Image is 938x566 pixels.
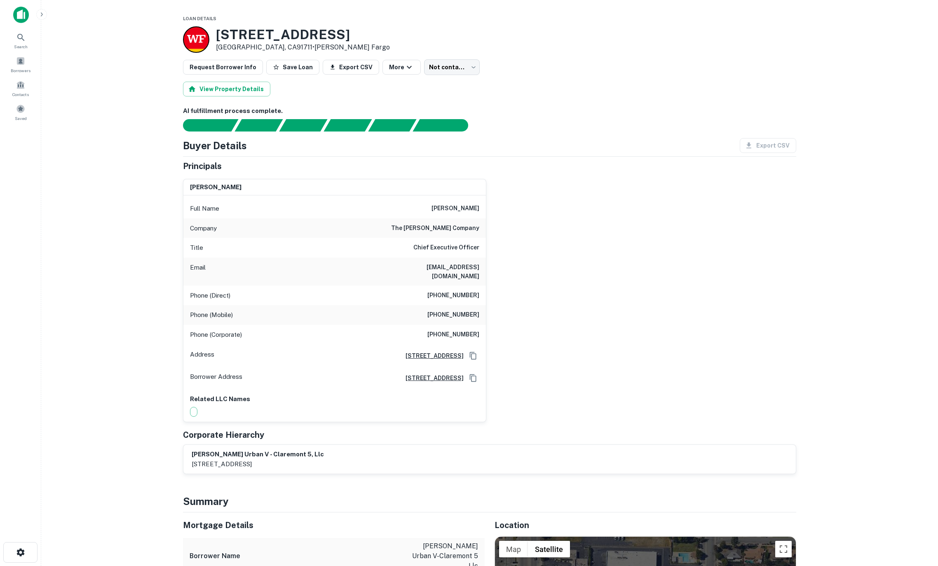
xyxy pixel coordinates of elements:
button: View Property Details [183,82,270,96]
button: Show street map [499,541,528,557]
p: Related LLC Names [190,394,479,404]
h6: [PHONE_NUMBER] [427,291,479,301]
h3: [STREET_ADDRESS] [216,27,390,42]
a: Contacts [2,77,39,99]
div: Sending borrower request to AI... [173,119,235,132]
h5: Location [495,519,796,531]
p: Email [190,263,206,281]
h6: [PERSON_NAME] [431,204,479,214]
span: Loan Details [183,16,216,21]
div: AI fulfillment process complete. [413,119,478,132]
h6: [EMAIL_ADDRESS][DOMAIN_NAME] [380,263,479,281]
h6: [PHONE_NUMBER] [427,310,479,320]
a: Saved [2,101,39,123]
div: Not contacted [424,59,480,75]
p: Address [190,350,214,362]
h4: Buyer Details [183,138,247,153]
h5: Mortgage Details [183,519,485,531]
p: Full Name [190,204,219,214]
p: [GEOGRAPHIC_DATA], CA91711 • [216,42,390,52]
a: [PERSON_NAME] Fargo [314,43,390,51]
button: More [382,60,421,75]
p: Phone (Corporate) [190,330,242,340]
a: Borrowers [2,53,39,75]
button: Show satellite imagery [528,541,570,557]
h6: the [PERSON_NAME] company [391,223,479,233]
button: Request Borrower Info [183,60,263,75]
a: [STREET_ADDRESS] [399,351,464,360]
h5: Principals [183,160,222,172]
div: Your request is received and processing... [234,119,283,132]
h6: [PERSON_NAME] urban v - claremont 5, llc [192,450,324,459]
span: Search [14,43,28,50]
h6: Chief Executive Officer [413,243,479,253]
h6: [PHONE_NUMBER] [427,330,479,340]
p: Phone (Direct) [190,291,230,301]
a: Search [2,29,39,52]
h6: Borrower Name [190,551,240,561]
button: Copy Address [467,350,479,362]
button: Save Loan [266,60,319,75]
img: capitalize-icon.png [13,7,29,23]
h5: Corporate Hierarchy [183,429,264,441]
span: Saved [15,115,27,122]
div: Principals found, still searching for contact information. This may take time... [368,119,416,132]
a: [STREET_ADDRESS] [399,373,464,383]
p: Borrower Address [190,372,242,384]
span: Borrowers [11,67,30,74]
p: Title [190,243,203,253]
p: Company [190,223,217,233]
h6: AI fulfillment process complete. [183,106,796,116]
iframe: Chat Widget [897,500,938,540]
h4: Summary [183,494,796,509]
button: Export CSV [323,60,379,75]
h6: [PERSON_NAME] [190,183,242,192]
button: Toggle fullscreen view [775,541,792,557]
span: Contacts [12,91,29,98]
button: Copy Address [467,372,479,384]
div: Documents found, AI parsing details... [279,119,327,132]
p: Phone (Mobile) [190,310,233,320]
p: [STREET_ADDRESS] [192,459,324,469]
div: Principals found, AI now looking for contact information... [324,119,372,132]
